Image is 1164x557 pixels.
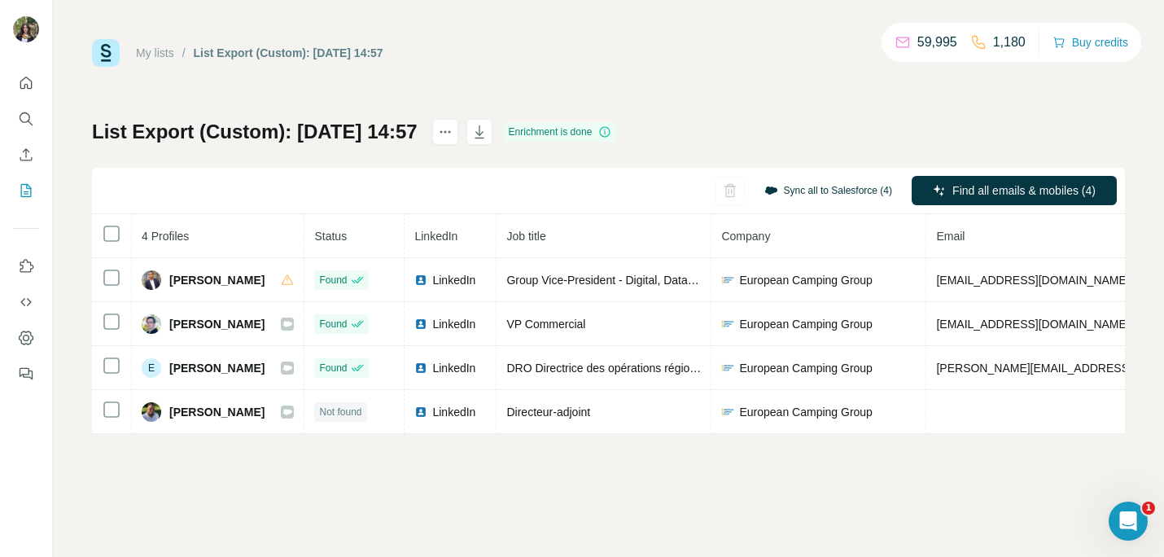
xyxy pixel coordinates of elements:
img: Avatar [13,16,39,42]
span: [EMAIL_ADDRESS][DOMAIN_NAME] [936,318,1129,331]
button: Enrich CSV [13,140,39,169]
span: Directeur-adjoint [506,406,590,419]
span: [PERSON_NAME] [169,360,265,376]
h1: List Export (Custom): [DATE] 14:57 [92,119,418,145]
span: Status [314,230,347,243]
img: LinkedIn logo [414,406,427,419]
button: My lists [13,176,39,205]
span: Group Vice-President - Digital, Data & IT [506,274,711,287]
button: Buy credits [1052,31,1128,54]
span: European Camping Group [739,272,872,288]
img: company-logo [721,362,734,375]
span: Not found [319,405,361,419]
span: Found [319,361,347,375]
span: [PERSON_NAME] [169,316,265,332]
span: [PERSON_NAME] [169,404,265,420]
img: company-logo [721,274,734,287]
img: Avatar [142,314,161,334]
span: 4 Profiles [142,230,189,243]
span: Company [721,230,770,243]
span: Found [319,273,347,287]
button: Use Surfe API [13,287,39,317]
a: My lists [136,46,174,59]
span: Found [319,317,347,331]
li: / [182,45,186,61]
span: European Camping Group [739,404,872,420]
button: Dashboard [13,323,39,353]
p: 59,995 [917,33,957,52]
div: List Export (Custom): [DATE] 14:57 [194,45,383,61]
span: LinkedIn [432,316,475,332]
button: Find all emails & mobiles (4) [912,176,1117,205]
div: Enrichment is done [504,122,617,142]
span: European Camping Group [739,316,872,332]
span: VP Commercial [506,318,585,331]
span: Job title [506,230,545,243]
button: Sync all to Salesforce (4) [753,178,904,203]
img: LinkedIn logo [414,362,427,375]
button: Quick start [13,68,39,98]
span: [EMAIL_ADDRESS][DOMAIN_NAME] [936,274,1129,287]
span: LinkedIn [432,404,475,420]
p: 1,180 [993,33,1026,52]
img: company-logo [721,406,734,419]
img: company-logo [721,318,734,331]
span: [PERSON_NAME] [169,272,265,288]
img: LinkedIn logo [414,318,427,331]
img: Surfe Logo [92,39,120,67]
span: European Camping Group [739,360,872,376]
button: Search [13,104,39,134]
img: Avatar [142,270,161,290]
button: Feedback [13,359,39,388]
img: Avatar [142,402,161,422]
span: LinkedIn [432,360,475,376]
button: Use Surfe on LinkedIn [13,252,39,281]
span: Find all emails & mobiles (4) [952,182,1096,199]
button: actions [432,119,458,145]
img: LinkedIn logo [414,274,427,287]
span: DRO Directrice des opérations régionales [506,362,716,375]
span: Email [936,230,965,243]
span: LinkedIn [432,272,475,288]
span: LinkedIn [414,230,457,243]
iframe: Intercom live chat [1109,502,1148,541]
span: 1 [1142,502,1155,515]
div: E [142,358,161,378]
